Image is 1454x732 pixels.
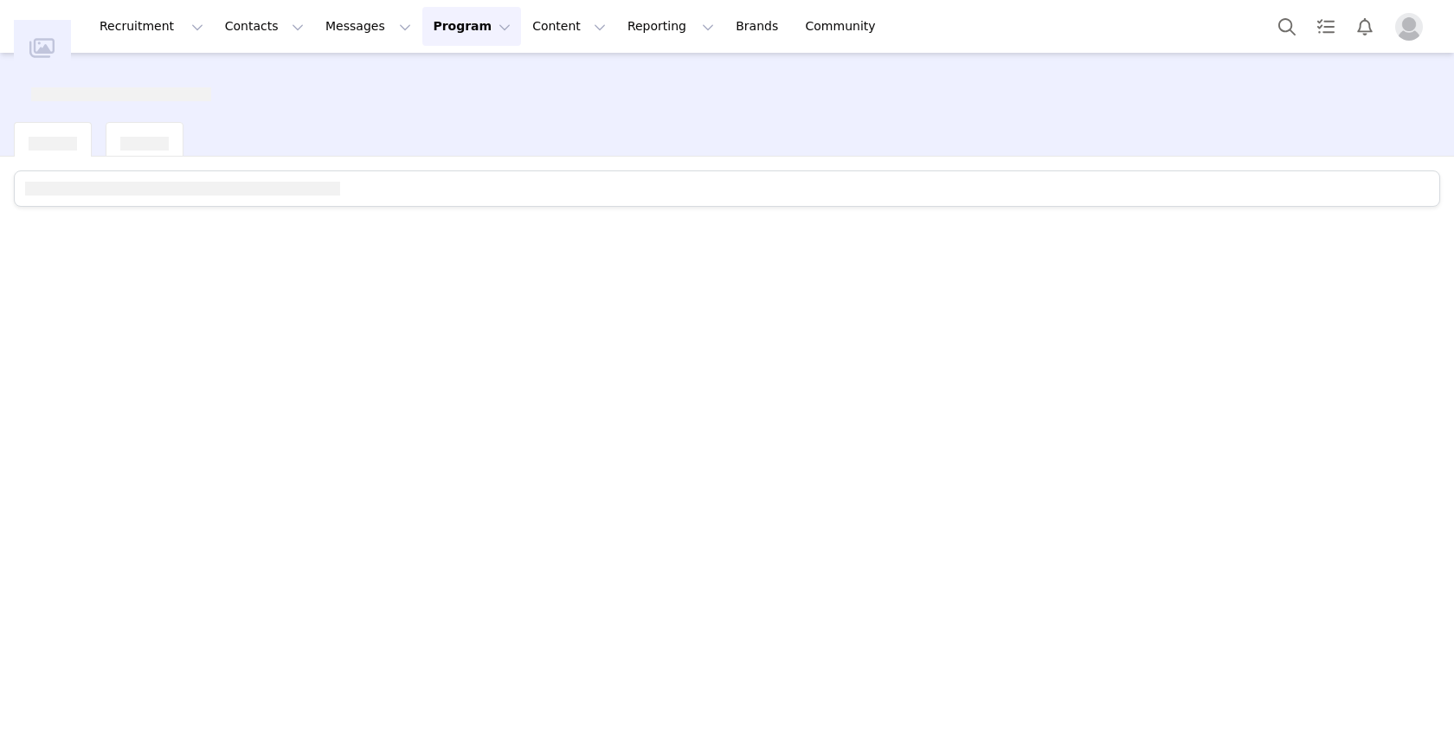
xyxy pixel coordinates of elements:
button: Content [522,7,616,46]
div: [object Object] [31,74,211,101]
a: Tasks [1307,7,1345,46]
button: Notifications [1346,7,1384,46]
button: Recruitment [89,7,214,46]
img: placeholder-profile.jpg [1395,13,1423,41]
button: Messages [315,7,421,46]
a: Community [795,7,894,46]
div: [object Object] [29,123,77,151]
button: Profile [1385,13,1440,41]
button: Reporting [617,7,724,46]
a: Brands [725,7,794,46]
div: [object Object] [120,123,169,151]
button: Program [422,7,521,46]
button: Contacts [215,7,314,46]
button: Search [1268,7,1306,46]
